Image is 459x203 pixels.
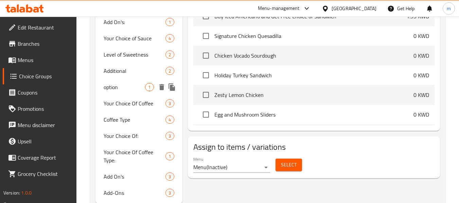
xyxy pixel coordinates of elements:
[199,48,213,63] span: Select choice
[18,154,71,162] span: Coverage Report
[166,19,174,25] span: 1
[104,132,165,140] span: Your Choice Of:
[95,168,182,185] div: Add On's3
[413,32,429,40] p: 0 KWD
[214,12,406,20] span: Buy Iced Americano and Get Free Choice of Sandwich
[3,52,77,68] a: Menus
[18,40,71,48] span: Branches
[214,71,413,79] span: Holiday Turkey Sandwich
[214,52,413,60] span: Chicken Vocado Sourdough
[199,107,213,122] span: Select choice
[167,82,177,92] button: duplicate
[199,88,213,102] span: Select choice
[3,117,77,133] a: Menu disclaimer
[193,157,203,161] label: Menu
[95,128,182,144] div: Your Choice Of:3
[165,99,174,107] div: Choices
[104,18,165,26] span: Add On's:
[406,12,429,20] p: 1.95 KWD
[95,30,182,46] div: Your Choice of Sauce4
[199,68,213,82] span: Select choice
[166,117,174,123] span: 4
[104,67,165,75] span: Additional
[104,50,165,59] span: Level of Sweetness
[413,52,429,60] p: 0 KWD
[95,46,182,63] div: Level of Sweetness2
[18,137,71,145] span: Upsell
[166,35,174,42] span: 4
[18,105,71,113] span: Promotions
[95,185,182,201] div: Add-Ons3
[165,34,174,42] div: Choices
[3,149,77,166] a: Coverage Report
[193,142,435,153] h2: Assign to items / variations
[165,67,174,75] div: Choices
[104,148,165,164] span: Your Choice Of Coffee Type:
[18,170,71,178] span: Grocery Checklist
[157,82,167,92] button: delete
[166,153,174,160] span: 1
[104,116,165,124] span: Coffee Type
[193,162,270,173] div: Menu(Inactive)
[95,63,182,79] div: Additional2
[281,161,297,169] span: Select
[165,172,174,181] div: Choices
[165,152,174,160] div: Choices
[165,50,174,59] div: Choices
[18,56,71,64] span: Menus
[104,34,165,42] span: Your Choice of Sauce
[166,100,174,107] span: 3
[19,72,71,80] span: Choice Groups
[21,188,32,197] span: 1.0.0
[18,23,71,32] span: Edit Restaurant
[104,83,145,91] span: option
[166,52,174,58] span: 2
[214,32,413,40] span: Signature Chicken Quesadilla
[165,18,174,26] div: Choices
[104,189,165,197] span: Add-Ons
[165,132,174,140] div: Choices
[104,172,165,181] span: Add On's
[3,84,77,101] a: Coupons
[447,5,451,12] span: m
[3,166,77,182] a: Grocery Checklist
[276,159,302,171] button: Select
[413,91,429,99] p: 0 KWD
[3,133,77,149] a: Upsell
[95,79,182,95] div: option1deleteduplicate
[18,121,71,129] span: Menu disclaimer
[332,5,376,12] div: [GEOGRAPHIC_DATA]
[3,36,77,52] a: Branches
[3,101,77,117] a: Promotions
[145,84,153,90] span: 1
[165,116,174,124] div: Choices
[95,95,182,111] div: Your Choice Of Coffee3
[3,188,20,197] span: Version:
[3,19,77,36] a: Edit Restaurant
[413,71,429,79] p: 0 KWD
[166,190,174,196] span: 3
[166,133,174,139] span: 3
[95,111,182,128] div: Coffee Type4
[18,88,71,97] span: Coupons
[166,174,174,180] span: 3
[166,68,174,74] span: 2
[95,14,182,30] div: Add On's:1
[214,91,413,99] span: Zesty Lemon Chicken
[258,4,300,13] div: Menu-management
[95,144,182,168] div: Your Choice Of Coffee Type:1
[3,68,77,84] a: Choice Groups
[104,99,165,107] span: Your Choice Of Coffee
[413,110,429,119] p: 0 KWD
[165,189,174,197] div: Choices
[145,83,154,91] div: Choices
[214,110,413,119] span: Egg and Mushroom Sliders
[199,29,213,43] span: Select choice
